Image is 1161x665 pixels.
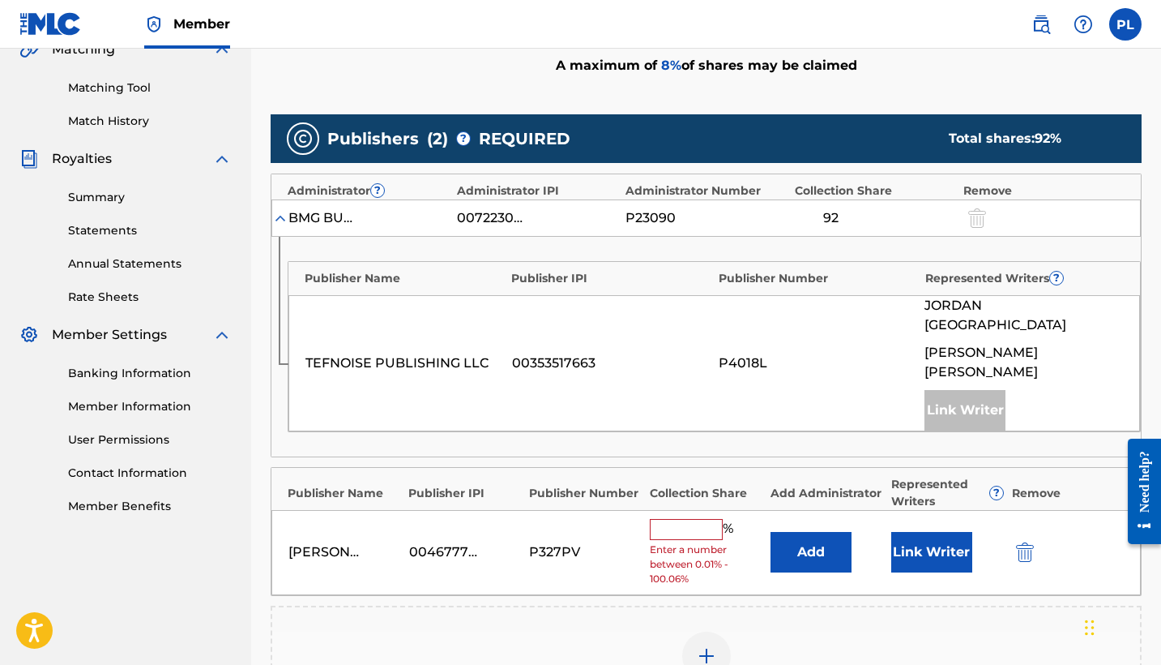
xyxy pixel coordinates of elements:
[795,182,956,199] div: Collection Share
[173,15,230,33] span: Member
[479,127,570,151] span: REQUIRED
[625,182,787,199] div: Administrator Number
[949,129,1109,148] div: Total shares:
[68,465,232,482] a: Contact Information
[288,182,449,199] div: Administrator
[457,182,618,199] div: Administrator IPI
[1109,8,1142,41] div: User Menu
[529,485,642,502] div: Publisher Number
[212,325,232,345] img: expand
[1067,8,1099,41] div: Help
[650,485,762,502] div: Collection Share
[272,210,288,226] img: expand-cell-toggle
[305,270,503,287] div: Publisher Name
[1035,131,1061,146] span: 92 %
[719,270,917,287] div: Publisher Number
[371,184,384,197] span: ?
[305,354,504,373] div: TEFNOISE PUBLISHING LLC
[68,222,232,239] a: Statements
[68,113,232,130] a: Match History
[990,487,1003,500] span: ?
[68,289,232,306] a: Rate Sheets
[19,149,39,169] img: Royalties
[144,15,164,34] img: Top Rightsholder
[661,58,681,73] span: 8 %
[52,40,115,59] span: Matching
[288,485,400,502] div: Publisher Name
[650,543,762,586] span: Enter a number between 0.01% - 100.06%
[924,296,1123,335] span: JORDAN [GEOGRAPHIC_DATA]
[511,270,710,287] div: Publisher IPI
[212,149,232,169] img: expand
[68,431,232,448] a: User Permissions
[68,498,232,515] a: Member Benefits
[327,127,419,151] span: Publishers
[1031,15,1051,34] img: search
[963,182,1125,199] div: Remove
[925,270,1124,287] div: Represented Writers
[1116,425,1161,559] iframe: Resource Center
[1012,485,1125,502] div: Remove
[1085,603,1095,652] div: Drag
[68,79,232,97] a: Matching Tool
[457,132,470,145] span: ?
[68,398,232,415] a: Member Information
[719,354,917,373] div: P4018L
[512,354,711,373] div: 00353517663
[770,485,883,502] div: Add Administrator
[68,189,232,206] a: Summary
[1016,543,1034,562] img: 12a2ab48e56ec057fbd8.svg
[52,149,112,169] span: Royalties
[770,532,852,573] button: Add
[212,40,232,59] img: expand
[19,40,40,59] img: Matching
[1073,15,1093,34] img: help
[52,325,167,345] span: Member Settings
[427,127,448,151] span: ( 2 )
[1080,587,1161,665] iframe: Chat Widget
[891,532,972,573] button: Link Writer
[1025,8,1057,41] a: Public Search
[408,485,521,502] div: Publisher IPI
[68,365,232,382] a: Banking Information
[19,12,82,36] img: MLC Logo
[68,255,232,272] a: Annual Statements
[723,519,737,540] span: %
[891,476,1004,510] div: Represented Writers
[924,343,1123,382] span: [PERSON_NAME] [PERSON_NAME]
[293,129,313,148] img: publishers
[1050,272,1063,285] span: ?
[19,325,39,345] img: Member Settings
[271,24,1142,106] div: A maximum of of shares may be claimed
